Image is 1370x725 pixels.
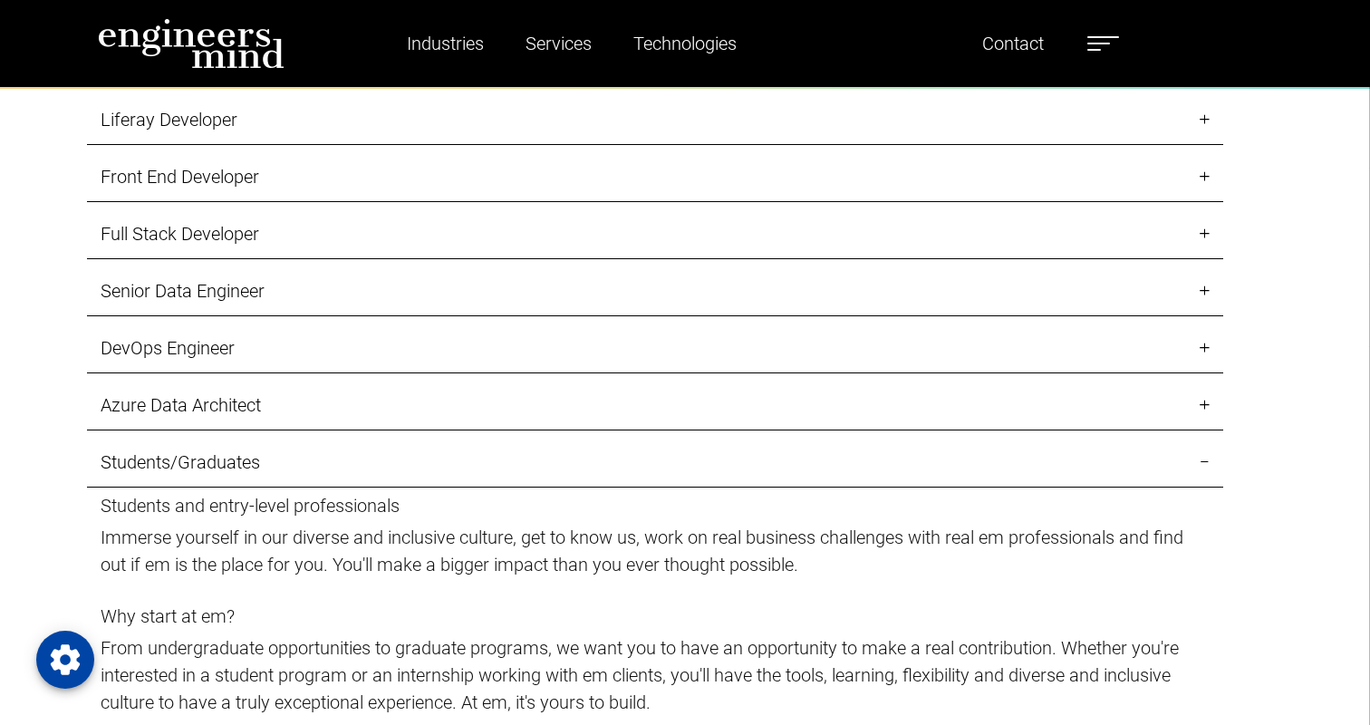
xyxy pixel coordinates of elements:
[975,23,1051,64] a: Contact
[87,152,1223,202] a: Front End Developer
[87,381,1223,430] a: Azure Data Architect
[626,23,744,64] a: Technologies
[98,18,285,69] img: logo
[87,438,1223,488] a: Students/Graduates
[87,324,1223,373] a: DevOps Engineer
[518,23,599,64] a: Services
[87,209,1223,259] a: Full Stack Developer
[101,524,1210,578] p: Immerse yourself in our diverse and inclusive culture, get to know us, work on real business chal...
[101,605,1210,627] h5: Why start at em?
[101,495,1210,517] h5: Students and entry-level professionals
[101,634,1210,716] p: From undergraduate opportunities to graduate programs, we want you to have an opportunity to make...
[87,266,1223,316] a: Senior Data Engineer
[400,23,491,64] a: Industries
[87,95,1223,145] a: Liferay Developer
